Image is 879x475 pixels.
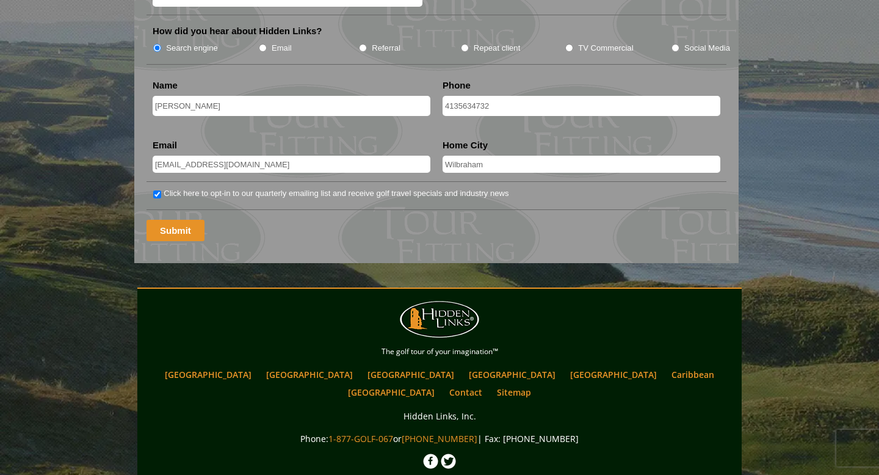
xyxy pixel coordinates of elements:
[272,42,292,54] label: Email
[443,139,488,151] label: Home City
[361,366,460,383] a: [GEOGRAPHIC_DATA]
[166,42,218,54] label: Search engine
[402,433,477,444] a: [PHONE_NUMBER]
[164,187,508,200] label: Click here to opt-in to our quarterly emailing list and receive golf travel specials and industry...
[564,366,663,383] a: [GEOGRAPHIC_DATA]
[423,454,438,469] img: Facebook
[578,42,633,54] label: TV Commercial
[684,42,730,54] label: Social Media
[443,79,471,92] label: Phone
[342,383,441,401] a: [GEOGRAPHIC_DATA]
[140,345,739,358] p: The golf tour of your imagination™
[443,383,488,401] a: Contact
[474,42,521,54] label: Repeat client
[153,25,322,37] label: How did you hear about Hidden Links?
[260,366,359,383] a: [GEOGRAPHIC_DATA]
[665,366,720,383] a: Caribbean
[153,79,178,92] label: Name
[491,383,537,401] a: Sitemap
[441,454,456,469] img: Twitter
[140,431,739,446] p: Phone: or | Fax: [PHONE_NUMBER]
[463,366,562,383] a: [GEOGRAPHIC_DATA]
[146,220,204,241] input: Submit
[328,433,393,444] a: 1-877-GOLF-067
[140,408,739,424] p: Hidden Links, Inc.
[159,366,258,383] a: [GEOGRAPHIC_DATA]
[153,139,177,151] label: Email
[372,42,400,54] label: Referral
